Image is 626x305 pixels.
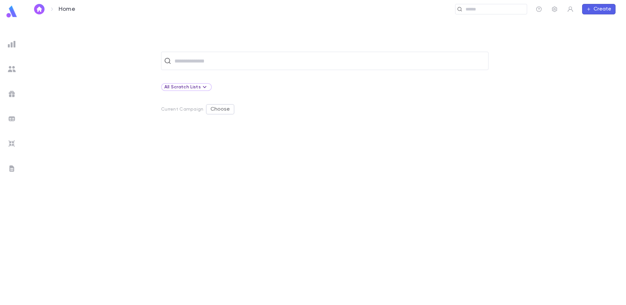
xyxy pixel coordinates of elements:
img: campaigns_grey.99e729a5f7ee94e3726e6486bddda8f1.svg [8,90,16,98]
button: Choose [206,104,234,115]
img: home_white.a664292cf8c1dea59945f0da9f25487c.svg [35,7,43,12]
img: logo [5,5,18,18]
div: All Scratch Lists [164,83,209,91]
button: Create [582,4,616,14]
img: imports_grey.530a8a0e642e233f2baf0ef88e8c9fcb.svg [8,140,16,148]
img: reports_grey.c525e4749d1bce6a11f5fe2a8de1b229.svg [8,40,16,48]
img: letters_grey.7941b92b52307dd3b8a917253454ce1c.svg [8,165,16,172]
img: batches_grey.339ca447c9d9533ef1741baa751efc33.svg [8,115,16,123]
div: All Scratch Lists [161,83,212,91]
img: students_grey.60c7aba0da46da39d6d829b817ac14fc.svg [8,65,16,73]
p: Current Campaign [161,107,203,112]
p: Home [59,6,75,13]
